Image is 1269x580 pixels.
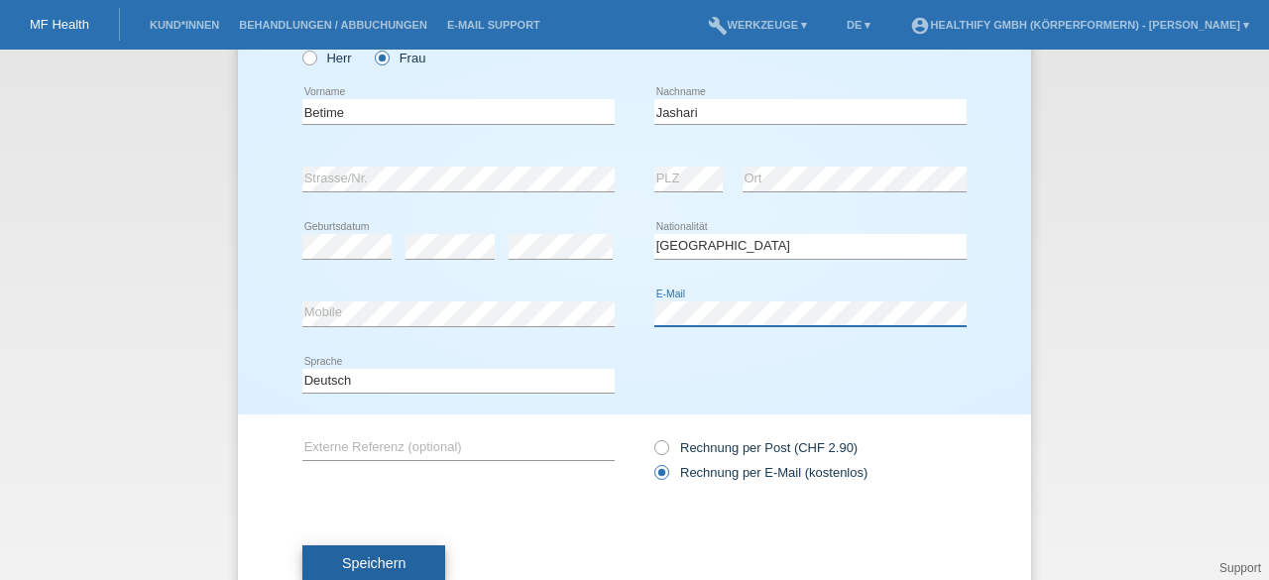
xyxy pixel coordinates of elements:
[837,19,880,31] a: DE ▾
[375,51,425,65] label: Frau
[1219,561,1261,575] a: Support
[140,19,229,31] a: Kund*innen
[375,51,388,63] input: Frau
[654,465,667,490] input: Rechnung per E-Mail (kostenlos)
[229,19,437,31] a: Behandlungen / Abbuchungen
[342,555,405,571] span: Speichern
[654,440,667,465] input: Rechnung per Post (CHF 2.90)
[302,51,315,63] input: Herr
[437,19,550,31] a: E-Mail Support
[900,19,1259,31] a: account_circleHealthify GmbH (Körperformern) - [PERSON_NAME] ▾
[708,16,728,36] i: build
[910,16,930,36] i: account_circle
[302,51,352,65] label: Herr
[654,440,858,455] label: Rechnung per Post (CHF 2.90)
[654,465,867,480] label: Rechnung per E-Mail (kostenlos)
[698,19,818,31] a: buildWerkzeuge ▾
[30,17,89,32] a: MF Health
